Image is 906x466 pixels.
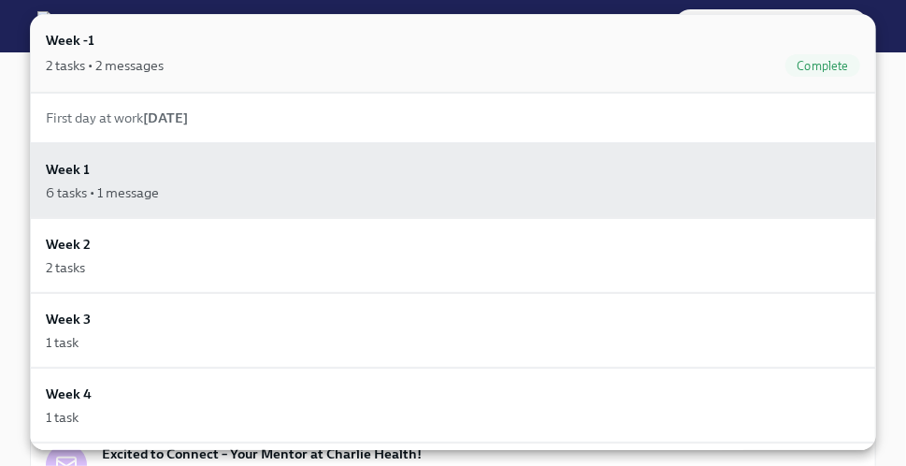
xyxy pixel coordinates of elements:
a: Week 22 tasks [30,218,876,293]
strong: [DATE] [143,109,188,126]
div: 1 task [46,408,79,427]
div: 2 tasks [46,258,85,277]
div: 2 tasks • 2 messages [46,56,164,75]
h6: Week -1 [46,30,94,51]
h6: Week 3 [46,309,91,329]
span: First day at work [46,109,188,126]
div: 6 tasks • 1 message [46,183,159,202]
a: Week 16 tasks • 1 message [30,143,876,218]
a: Week -12 tasks • 2 messagesComplete [30,14,876,93]
span: Complete [785,59,860,73]
h6: Week 2 [46,234,91,255]
h6: Week 1 [46,159,90,180]
a: Week 31 task [30,293,876,368]
div: 1 task [46,333,79,352]
h6: Week 4 [46,384,92,404]
a: Week 41 task [30,368,876,443]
